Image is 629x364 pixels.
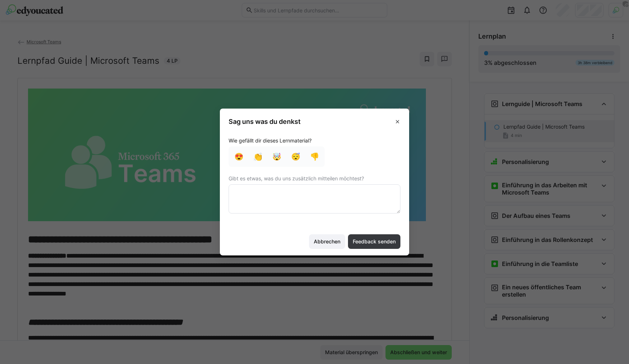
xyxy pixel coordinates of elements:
span: Gibt es etwas, was du uns zusätzlich mitteilen möchtest? [229,176,400,181]
button: Feedback senden [348,234,400,249]
span: Wie gefällt dir dieses Lernmaterial? [229,138,400,144]
span: Feedback senden [352,238,397,245]
h3: Sag uns was du denkst [229,117,301,126]
div: 👎 [309,151,320,163]
div: 😍 [233,151,245,163]
span: Abbrechen [313,238,341,245]
div: 😴 [290,151,301,163]
div: 👏 [252,151,264,163]
button: Abbrechen [309,234,345,249]
div: 🤯 [271,151,282,163]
